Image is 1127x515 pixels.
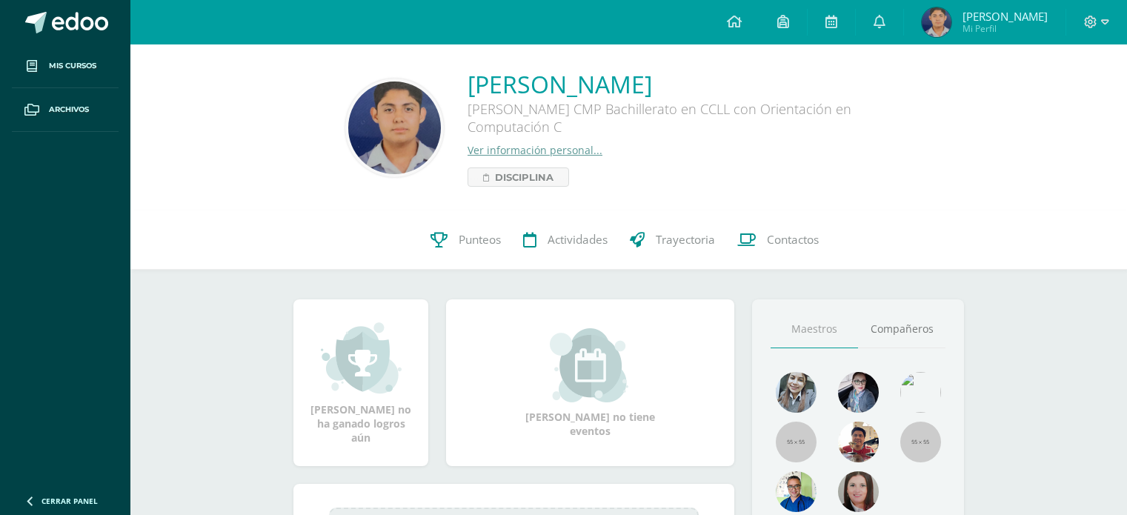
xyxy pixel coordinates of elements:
[767,232,819,247] span: Contactos
[550,328,631,402] img: event_small.png
[348,82,441,174] img: e46283b35d0fee5697a4005045037136.png
[963,22,1048,35] span: Mi Perfil
[516,328,665,438] div: [PERSON_NAME] no tiene eventos
[512,210,619,270] a: Actividades
[12,88,119,132] a: Archivos
[771,310,858,348] a: Maestros
[900,372,941,413] img: c25c8a4a46aeab7e345bf0f34826bacf.png
[656,232,715,247] span: Trayectoria
[838,372,879,413] img: b8baad08a0802a54ee139394226d2cf3.png
[922,7,951,37] img: 04ad1a66cd7e658e3e15769894bcf075.png
[619,210,726,270] a: Trayectoria
[321,321,402,395] img: achievement_small.png
[308,321,413,445] div: [PERSON_NAME] no ha ganado logros aún
[468,167,569,187] a: Disciplina
[459,232,501,247] span: Punteos
[776,471,817,512] img: 10741f48bcca31577cbcd80b61dad2f3.png
[776,422,817,462] img: 55x55
[726,210,830,270] a: Contactos
[419,210,512,270] a: Punteos
[468,100,912,143] div: [PERSON_NAME] CMP Bachillerato en CCLL con Orientación en Computación C
[858,310,945,348] a: Compañeros
[838,422,879,462] img: 11152eb22ca3048aebc25a5ecf6973a7.png
[468,68,912,100] a: [PERSON_NAME]
[468,143,602,157] a: Ver información personal...
[41,496,98,506] span: Cerrar panel
[838,471,879,512] img: 67c3d6f6ad1c930a517675cdc903f95f.png
[495,168,553,186] span: Disciplina
[776,372,817,413] img: 45bd7986b8947ad7e5894cbc9b781108.png
[12,44,119,88] a: Mis cursos
[900,422,941,462] img: 55x55
[548,232,608,247] span: Actividades
[49,104,89,116] span: Archivos
[49,60,96,72] span: Mis cursos
[963,9,1048,24] span: [PERSON_NAME]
